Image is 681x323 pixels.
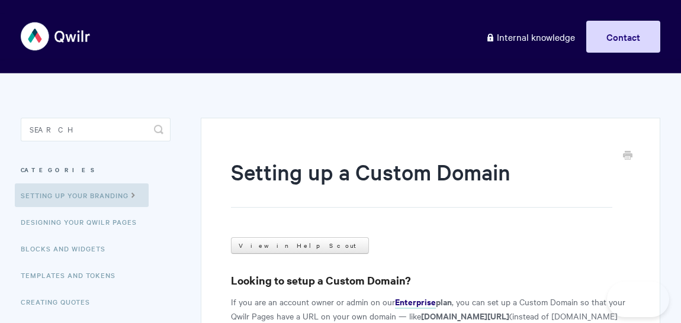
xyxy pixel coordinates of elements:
a: Enterprise [395,296,436,309]
a: Print this Article [623,150,632,163]
iframe: Toggle Customer Support [607,282,669,317]
a: Creating Quotes [21,290,99,314]
h3: Looking to setup a Custom Domain? [231,272,630,289]
h3: Categories [21,159,171,180]
a: Contact [586,21,660,53]
strong: plan [436,295,452,308]
a: Templates and Tokens [21,263,124,287]
strong: Enterprise [395,295,436,308]
a: View in Help Scout [231,237,369,254]
a: Internal knowledge [477,21,584,53]
strong: [DOMAIN_NAME][URL] [421,309,509,322]
h1: Setting up a Custom Domain [231,157,612,208]
a: Setting up your Branding [15,183,149,207]
input: Search [21,118,171,141]
a: Designing Your Qwilr Pages [21,210,146,234]
a: Blocks and Widgets [21,237,114,260]
img: Qwilr Help Center [21,14,91,59]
